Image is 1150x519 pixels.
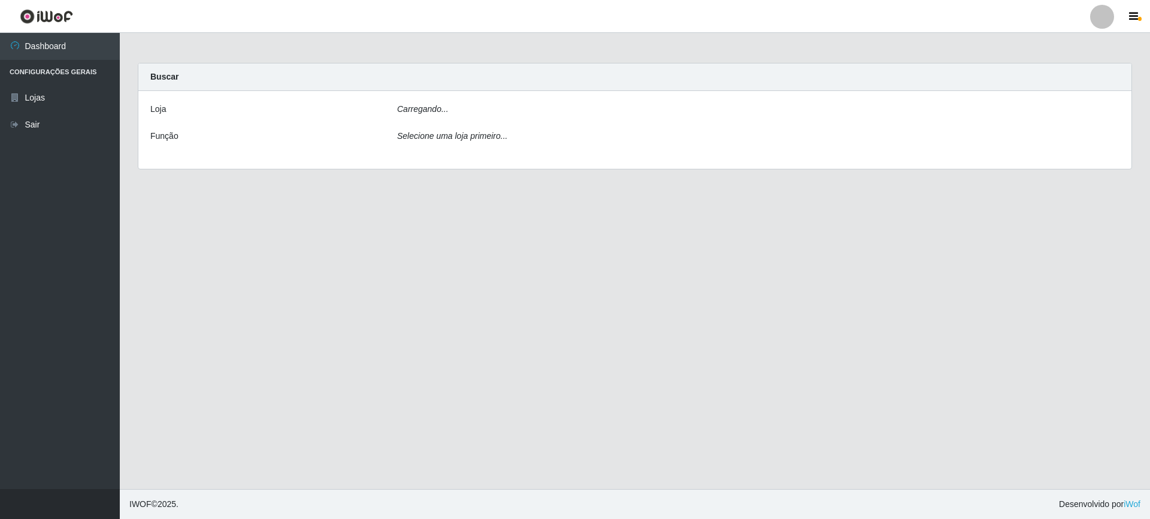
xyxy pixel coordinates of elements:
label: Loja [150,103,166,116]
a: iWof [1124,499,1140,509]
label: Função [150,130,178,142]
span: Desenvolvido por [1059,498,1140,511]
strong: Buscar [150,72,178,81]
img: CoreUI Logo [20,9,73,24]
i: Selecione uma loja primeiro... [397,131,507,141]
span: IWOF [129,499,152,509]
i: Carregando... [397,104,449,114]
span: © 2025 . [129,498,178,511]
